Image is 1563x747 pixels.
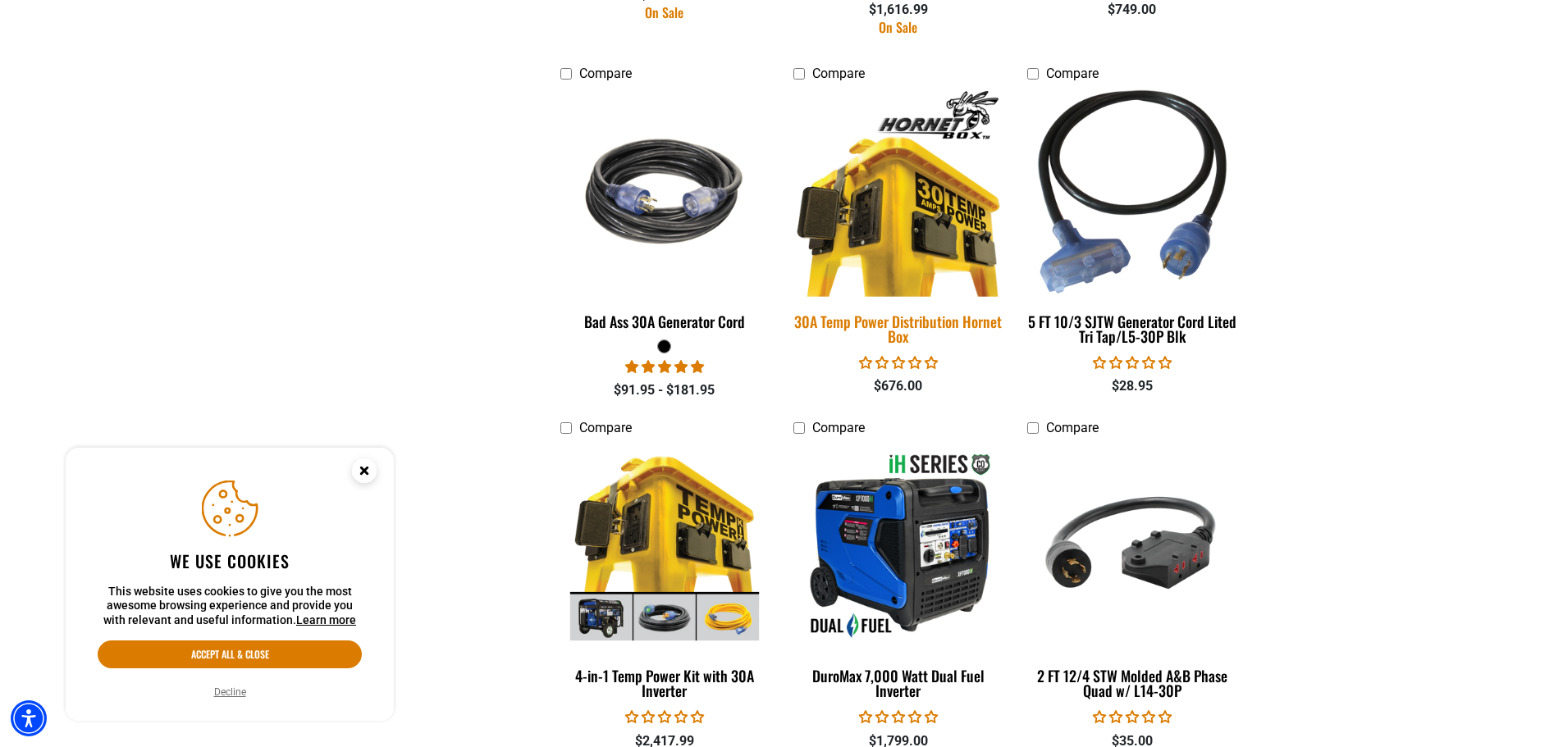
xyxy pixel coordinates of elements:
[209,684,251,700] button: Decline
[560,380,770,400] div: $91.95 - $181.95
[560,6,770,19] div: On Sale
[1029,90,1236,294] img: 5 FT 10/3 SJTW Generator Cord Lited Tri Tap/L5-30P Blk
[98,640,362,668] button: Accept all & close
[98,585,362,628] p: This website uses cookies to give you the most awesome browsing experience and provide you with r...
[1027,314,1236,344] div: 5 FT 10/3 SJTW Generator Cord Lited Tri Tap/L5-30P Blk
[560,89,770,339] a: black Bad Ass 30A Generator Cord
[1093,709,1172,725] span: 0.00 stars
[793,89,1003,353] a: 30A Temp Power Distribution Hornet Box 30A Temp Power Distribution Hornet Box
[793,20,1003,34] div: On Sale
[579,66,632,81] span: Compare
[1027,89,1236,353] a: 5 FT 10/3 SJTW Generator Cord Lited Tri Tap/L5-30P Blk 5 FT 10/3 SJTW Generator Cord Lited Tri Ta...
[812,66,865,81] span: Compare
[793,668,1003,698] div: DuroMax 7,000 Watt Dual Fuel Inverter
[560,444,770,708] a: 4-in-1 Temp Power Kit with 30A Inverter 4-in-1 Temp Power Kit with 30A Inverter
[560,314,770,329] div: Bad Ass 30A Generator Cord
[579,420,632,435] span: Compare
[561,452,768,640] img: 4-in-1 Temp Power Kit with 30A Inverter
[859,355,938,371] span: 0.00 stars
[1027,444,1236,708] a: 2 FT 12/4 STW Molded A&B Phase Quad w/ L14-30P 2 FT 12/4 STW Molded A&B Phase Quad w/ L14-30P
[1029,452,1236,640] img: 2 FT 12/4 STW Molded A&B Phase Quad w/ L14-30P
[812,420,865,435] span: Compare
[560,668,770,698] div: 4-in-1 Temp Power Kit with 30A Inverter
[1093,355,1172,371] span: 0.00 stars
[625,359,704,375] span: 5.00 stars
[561,98,768,286] img: black
[1027,668,1236,698] div: 2 FT 12/4 STW Molded A&B Phase Quad w/ L14-30P
[11,700,47,736] div: Accessibility Menu
[793,314,1003,344] div: 30A Temp Power Distribution Hornet Box
[859,709,938,725] span: 0.00 stars
[1027,376,1236,396] div: $28.95
[793,444,1003,708] a: DuroMax 7,000 Watt Dual Fuel Inverter DuroMax 7,000 Watt Dual Fuel Inverter
[1046,66,1099,81] span: Compare
[1046,420,1099,435] span: Compare
[793,376,1003,396] div: $676.00
[66,448,394,722] aside: Cookie Consent
[98,550,362,572] h2: We use cookies
[625,709,704,725] span: 0.00 stars
[784,87,1013,297] img: 30A Temp Power Distribution Hornet Box
[296,613,356,626] a: This website uses cookies to give you the most awesome browsing experience and provide you with r...
[795,452,1002,640] img: DuroMax 7,000 Watt Dual Fuel Inverter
